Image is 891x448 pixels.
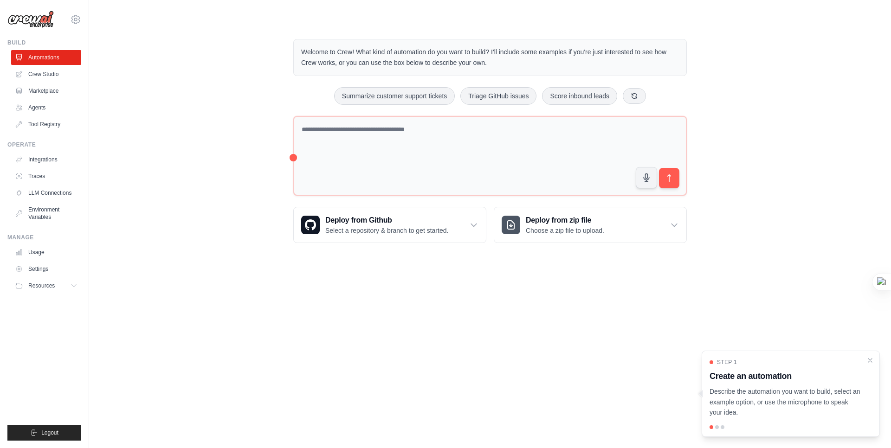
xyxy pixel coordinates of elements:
p: Welcome to Crew! What kind of automation do you want to build? I'll include some examples if you'... [301,47,679,68]
a: Automations [11,50,81,65]
a: Settings [11,262,81,276]
button: Resources [11,278,81,293]
p: Describe the automation you want to build, select an example option, or use the microphone to spe... [710,386,861,418]
a: Integrations [11,152,81,167]
a: Environment Variables [11,202,81,224]
p: Choose a zip file to upload. [526,226,604,235]
button: Triage GitHub issues [460,87,536,105]
h3: Deploy from Github [325,215,448,226]
a: Marketplace [11,83,81,98]
span: Resources [28,282,55,289]
button: Summarize customer support tickets [334,87,455,105]
h3: Create an automation [710,370,861,383]
h3: Deploy from zip file [526,215,604,226]
a: Traces [11,169,81,184]
button: Logout [7,425,81,441]
p: Select a repository & branch to get started. [325,226,448,235]
a: Tool Registry [11,117,81,132]
div: Operate [7,141,81,148]
div: Manage [7,234,81,241]
div: Build [7,39,81,46]
span: Logout [41,429,58,436]
span: Step 1 [717,358,737,366]
a: Crew Studio [11,67,81,82]
a: Agents [11,100,81,115]
button: Close walkthrough [866,357,874,364]
button: Score inbound leads [542,87,617,105]
a: Usage [11,245,81,260]
a: LLM Connections [11,186,81,200]
img: Logo [7,11,54,28]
